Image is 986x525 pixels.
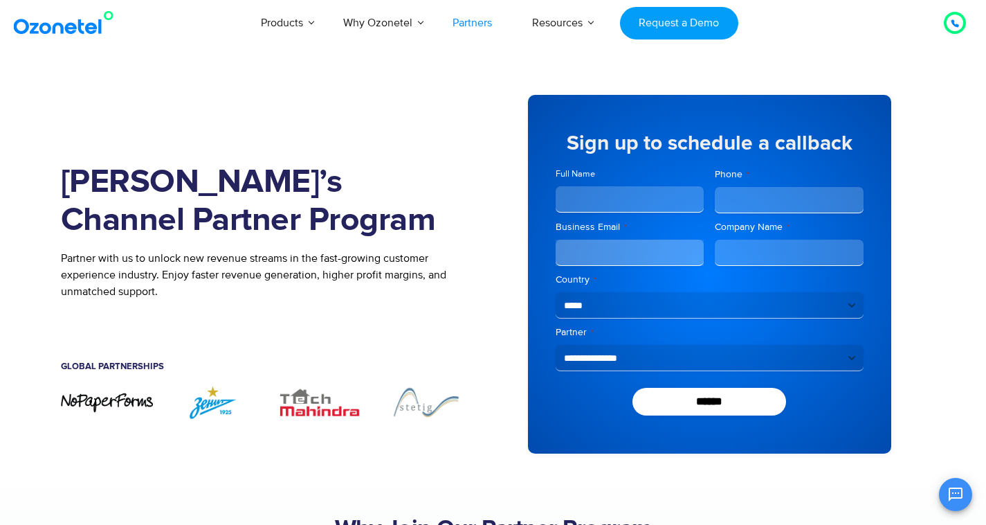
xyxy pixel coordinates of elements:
[61,163,473,240] h1: [PERSON_NAME]’s Channel Partner Program
[61,385,473,419] div: Image Carousel
[715,168,864,181] label: Phone
[556,220,704,234] label: Business Email
[167,385,259,419] div: 2 / 7
[61,362,473,371] h5: Global Partnerships
[61,392,154,413] div: 1 / 7
[620,7,738,39] a: Request a Demo
[715,220,864,234] label: Company Name
[380,385,473,419] div: 4 / 7
[380,385,473,419] img: Stetig
[273,385,366,419] img: TechMahindra
[939,478,972,511] button: Open chat
[556,168,704,181] label: Full Name
[556,133,864,154] h5: Sign up to schedule a callback
[167,385,259,419] img: ZENIT
[61,250,473,300] p: Partner with us to unlock new revenue streams in the fast-growing customer experience industry. E...
[61,392,154,413] img: nopaperforms
[273,385,366,419] div: 3 / 7
[556,326,864,339] label: Partner
[556,273,864,287] label: Country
